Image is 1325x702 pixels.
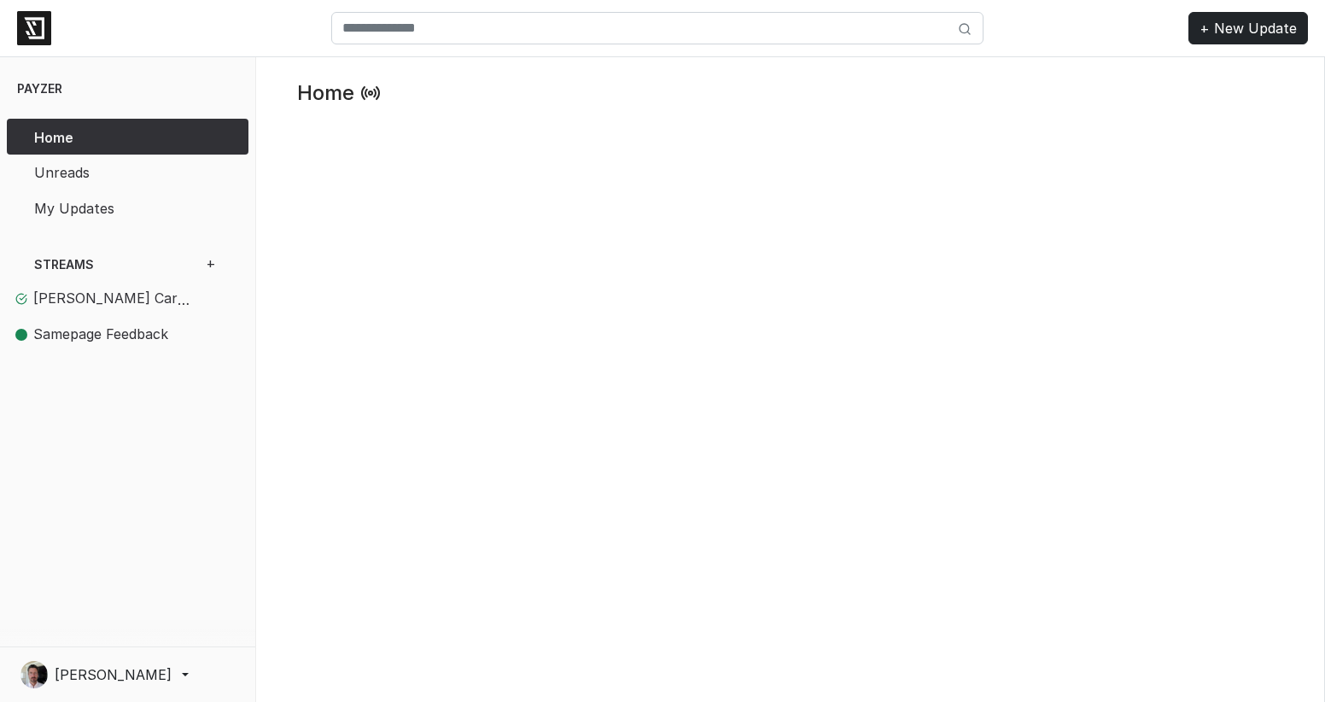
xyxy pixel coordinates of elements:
[201,254,221,272] span: +
[17,81,62,96] span: Payzer
[15,324,196,346] span: Samepage Feedback
[20,155,235,190] a: Unreads
[15,288,196,310] span: Jordan's Career
[34,255,169,273] span: Streams
[20,190,235,225] a: My Updates
[20,661,235,688] a: [PERSON_NAME]
[297,78,354,103] h4: Home
[20,119,235,155] a: Home
[360,86,381,103] a: Read new updates
[55,664,172,685] span: [PERSON_NAME]
[7,317,235,354] a: Samepage Feedback
[34,198,196,219] span: My Updates
[20,661,48,688] img: Paul Wicker
[34,162,196,183] span: Unreads
[20,246,183,280] a: Streams
[33,325,168,342] span: Samepage Feedback
[17,11,51,45] img: logo-6ba331977e59facfbff2947a2e854c94a5e6b03243a11af005d3916e8cc67d17.png
[33,290,199,308] span: [PERSON_NAME] Career
[7,280,235,317] a: [PERSON_NAME] Career
[34,127,196,148] span: Home
[187,246,235,280] a: +
[1188,12,1308,44] a: + New Update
